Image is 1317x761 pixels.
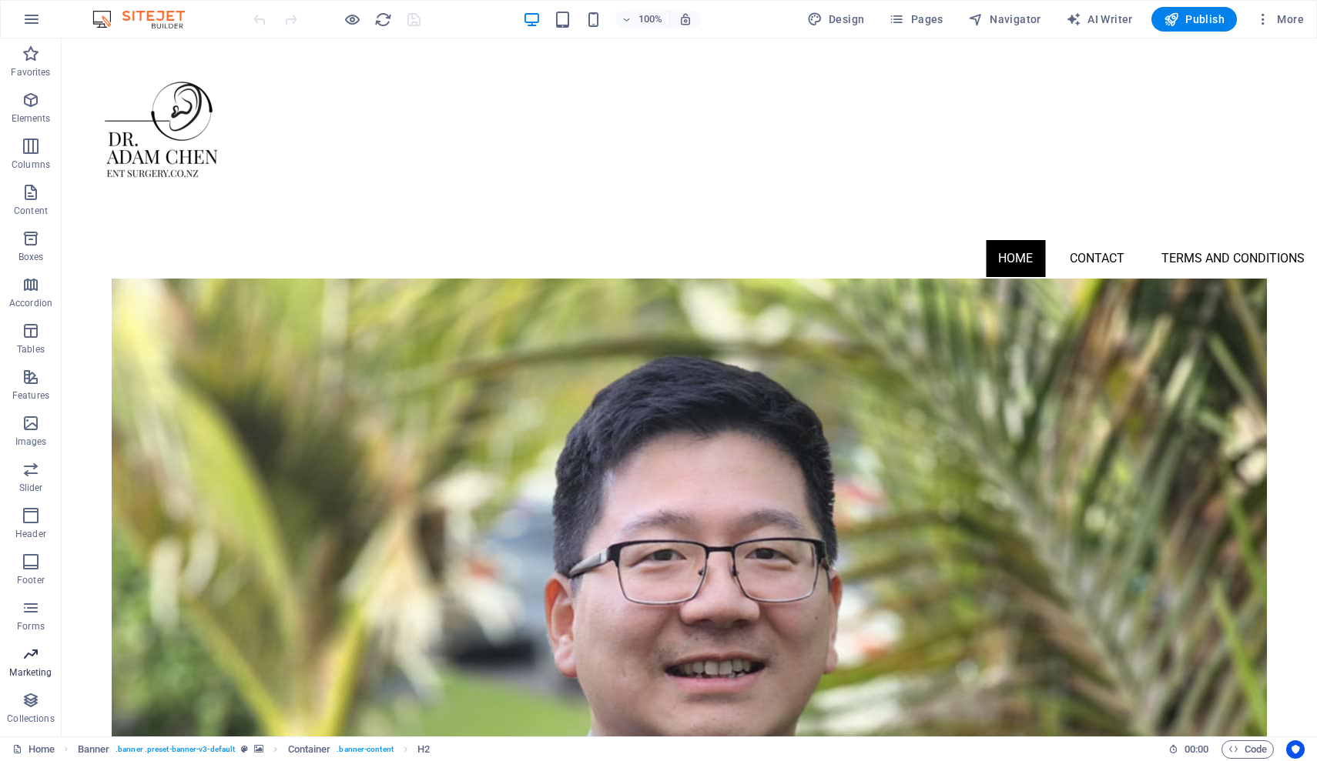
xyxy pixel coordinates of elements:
[1066,12,1133,27] span: AI Writer
[417,740,430,759] span: Click to select. Double-click to edit
[1195,743,1198,755] span: :
[1164,12,1225,27] span: Publish
[374,10,392,28] button: reload
[254,745,263,753] i: This element contains a background
[337,740,393,759] span: . banner-content
[1255,12,1304,27] span: More
[14,205,48,217] p: Content
[17,574,45,586] p: Footer
[12,389,49,402] p: Features
[968,12,1041,27] span: Navigator
[807,12,865,27] span: Design
[78,740,431,759] nav: breadcrumb
[18,251,44,263] p: Boxes
[1286,740,1305,759] button: Usercentrics
[1249,7,1310,32] button: More
[883,7,949,32] button: Pages
[11,66,50,78] p: Favorites
[116,740,235,759] span: . banner .preset-banner-v3-default
[962,7,1047,32] button: Navigator
[1151,7,1237,32] button: Publish
[15,436,47,448] p: Images
[1221,740,1274,759] button: Code
[801,7,871,32] div: Design (Ctrl+Alt+Y)
[17,620,45,632] p: Forms
[7,713,54,725] p: Collections
[19,482,43,494] p: Slider
[374,11,392,28] i: Reload page
[889,12,943,27] span: Pages
[343,10,361,28] button: Click here to leave preview mode and continue editing
[1185,740,1208,759] span: 00 00
[9,666,52,679] p: Marketing
[288,740,331,759] span: Click to select. Double-click to edit
[679,12,692,26] i: On resize automatically adjust zoom level to fit chosen device.
[9,297,52,309] p: Accordion
[89,10,204,28] img: Editor Logo
[1060,7,1139,32] button: AI Writer
[12,159,50,171] p: Columns
[1228,740,1267,759] span: Code
[801,7,871,32] button: Design
[1168,740,1209,759] h6: Session time
[12,740,55,759] a: Click to cancel selection. Double-click to open Pages
[15,528,46,540] p: Header
[17,343,45,355] p: Tables
[241,745,248,753] i: This element is a customizable preset
[615,10,670,28] button: 100%
[78,740,110,759] span: Click to select. Double-click to edit
[638,10,663,28] h6: 100%
[12,112,51,125] p: Elements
